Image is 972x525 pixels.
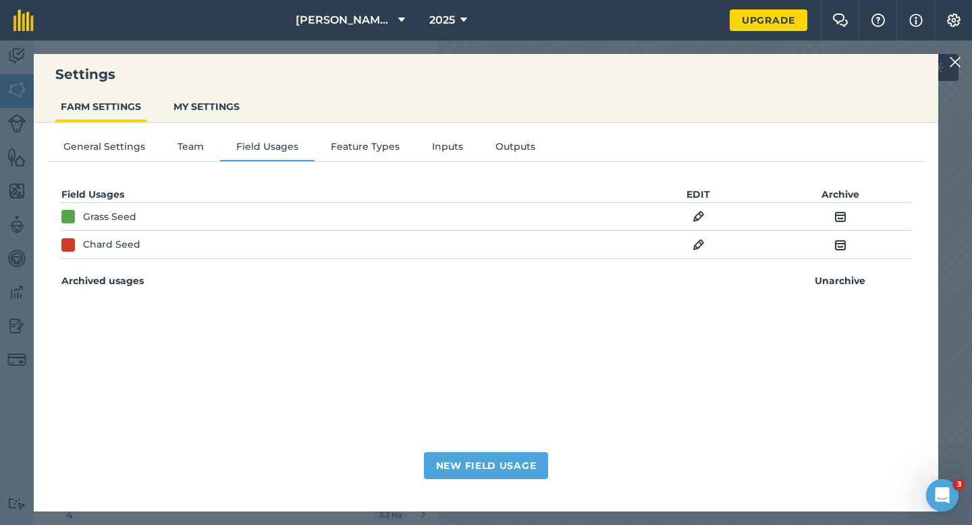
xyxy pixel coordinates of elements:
[55,94,146,119] button: FARM SETTINGS
[730,9,807,31] a: Upgrade
[769,273,911,289] th: Unarchive
[429,12,455,28] span: 2025
[926,479,959,512] iframe: Intercom live chat
[315,139,416,159] button: Feature Types
[949,54,961,70] img: svg+xml;base64,PHN2ZyB4bWxucz0iaHR0cDovL3d3dy53My5vcmcvMjAwMC9zdmciIHdpZHRoPSIyMiIgaGVpZ2h0PSIzMC...
[61,273,486,289] th: Archived usages
[834,237,846,253] img: svg+xml;base64,PHN2ZyB4bWxucz0iaHR0cDovL3d3dy53My5vcmcvMjAwMC9zdmciIHdpZHRoPSIxOCIgaGVpZ2h0PSIyNC...
[83,237,140,252] div: Chard Seed
[416,139,479,159] button: Inputs
[693,209,705,225] img: svg+xml;base64,PHN2ZyB4bWxucz0iaHR0cDovL3d3dy53My5vcmcvMjAwMC9zdmciIHdpZHRoPSIxOCIgaGVpZ2h0PSIyNC...
[83,209,136,224] div: Grass Seed
[34,65,938,84] h3: Settings
[909,12,923,28] img: svg+xml;base64,PHN2ZyB4bWxucz0iaHR0cDovL3d3dy53My5vcmcvMjAwMC9zdmciIHdpZHRoPSIxNyIgaGVpZ2h0PSIxNy...
[220,139,315,159] button: Field Usages
[769,186,911,203] th: Archive
[296,12,393,28] span: [PERSON_NAME] & Sons
[61,186,486,203] th: Field Usages
[693,237,705,253] img: svg+xml;base64,PHN2ZyB4bWxucz0iaHR0cDovL3d3dy53My5vcmcvMjAwMC9zdmciIHdpZHRoPSIxOCIgaGVpZ2h0PSIyNC...
[628,186,769,203] th: EDIT
[13,9,34,31] img: fieldmargin Logo
[168,94,245,119] button: MY SETTINGS
[47,139,161,159] button: General Settings
[161,139,220,159] button: Team
[954,479,965,490] span: 3
[870,13,886,27] img: A question mark icon
[834,209,846,225] img: svg+xml;base64,PHN2ZyB4bWxucz0iaHR0cDovL3d3dy53My5vcmcvMjAwMC9zdmciIHdpZHRoPSIxOCIgaGVpZ2h0PSIyNC...
[424,452,549,479] button: New Field Usage
[946,13,962,27] img: A cog icon
[479,139,551,159] button: Outputs
[832,13,848,27] img: Two speech bubbles overlapping with the left bubble in the forefront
